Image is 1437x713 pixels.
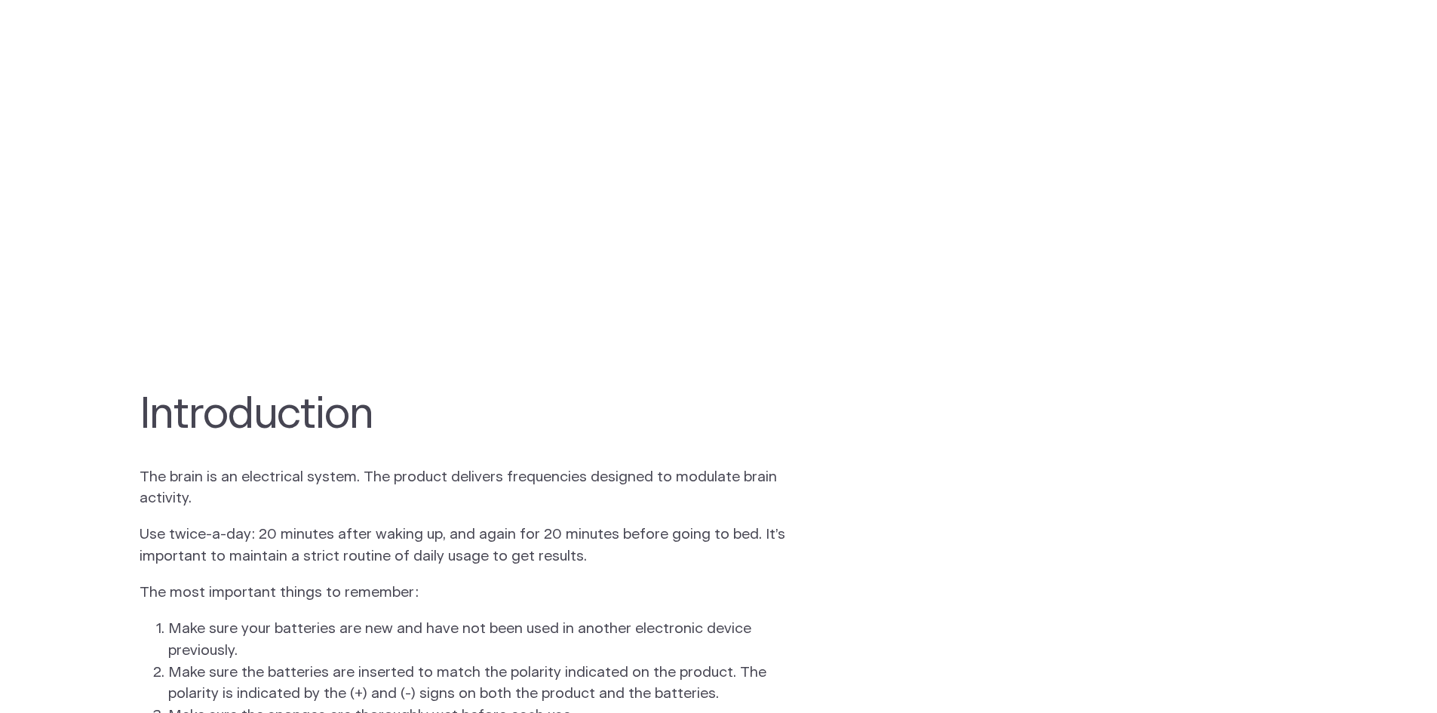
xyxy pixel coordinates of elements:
li: Make sure the batteries are inserted to match the polarity indicated on the product. The polarity... [168,662,776,706]
li: Make sure your batteries are new and have not been used in another electronic device previously. [168,619,776,662]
